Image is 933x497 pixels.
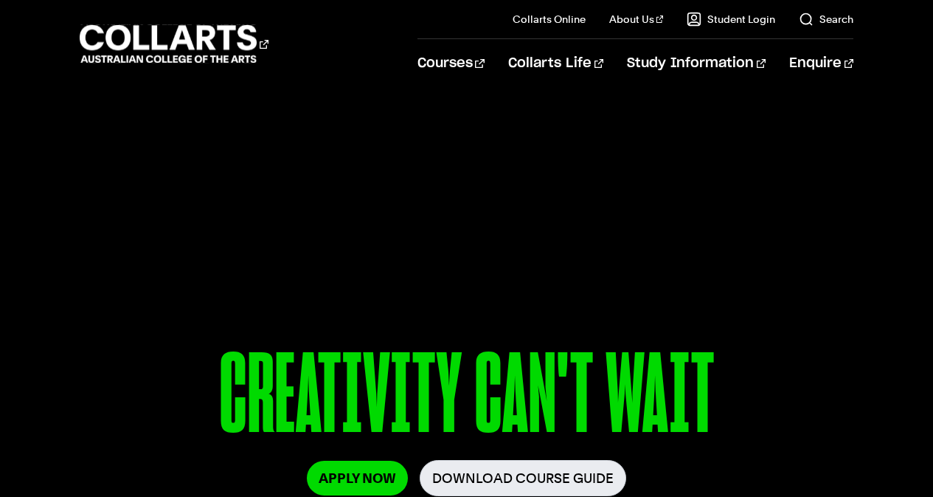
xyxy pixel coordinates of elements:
a: Study Information [627,39,766,88]
a: Enquire [789,39,853,88]
a: Courses [417,39,485,88]
a: Apply Now [307,461,408,496]
div: Go to homepage [80,23,268,65]
a: Collarts Online [513,12,586,27]
a: Download Course Guide [420,460,626,496]
a: Collarts Life [508,39,603,88]
a: About Us [609,12,664,27]
a: Search [799,12,853,27]
a: Student Login [687,12,775,27]
p: CREATIVITY CAN'T WAIT [80,338,854,460]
